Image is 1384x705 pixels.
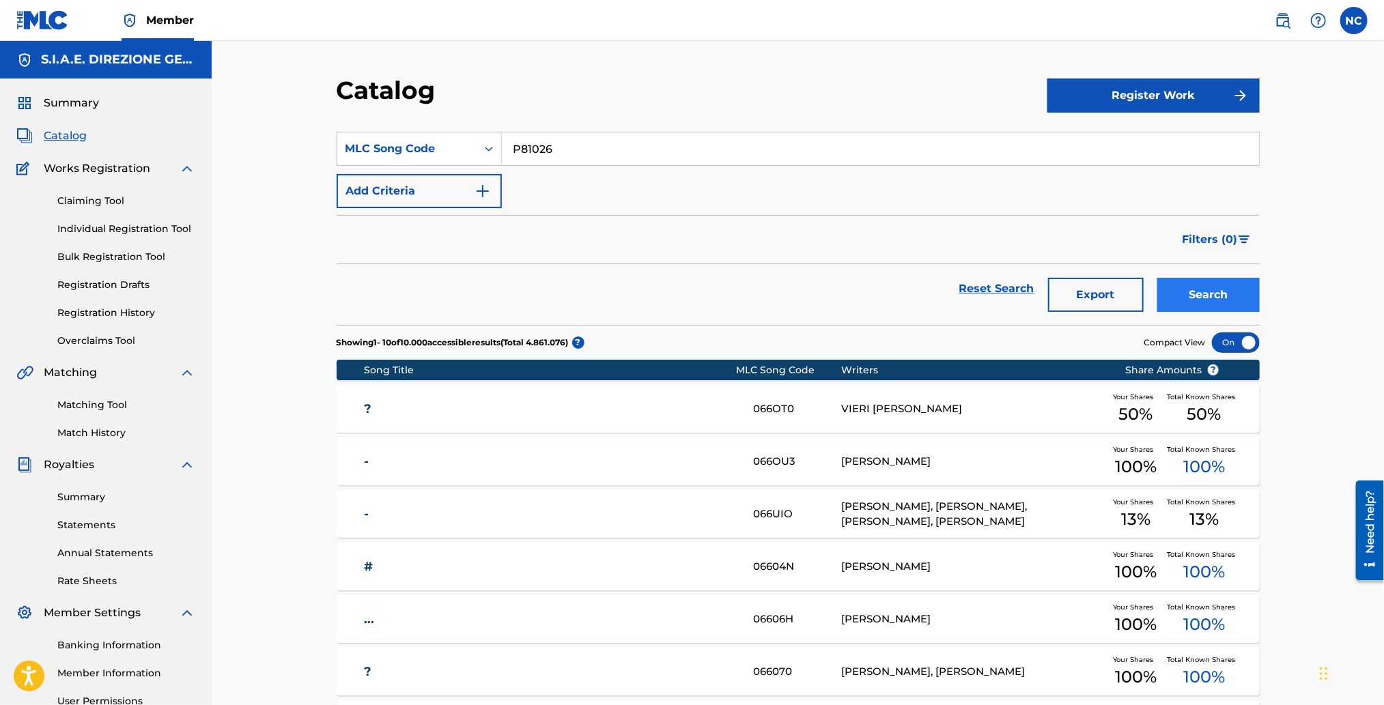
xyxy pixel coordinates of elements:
span: 50 % [1118,402,1153,427]
div: 06606H [754,612,841,627]
a: Registration Drafts [57,278,195,292]
button: Add Criteria [337,174,502,208]
img: Top Rightsholder [122,12,138,29]
p: Showing 1 - 10 of 10.000 accessible results (Total 4.861.076 ) [337,336,569,349]
div: 066UIO [754,506,841,522]
div: 066OU3 [754,454,841,470]
a: Banking Information [57,638,195,652]
img: Member Settings [16,605,33,621]
span: Royalties [44,457,94,473]
div: [PERSON_NAME], [PERSON_NAME], [PERSON_NAME], [PERSON_NAME] [841,499,1104,530]
span: 100 % [1115,612,1157,637]
img: Matching [16,364,33,381]
span: ? [572,336,584,349]
span: Compact View [1144,336,1206,349]
span: Works Registration [44,160,150,177]
a: Individual Registration Tool [57,222,195,236]
div: 066OT0 [754,401,841,417]
a: SummarySummary [16,95,99,111]
a: Claiming Tool [57,194,195,208]
div: [PERSON_NAME] [841,559,1104,575]
a: Registration History [57,306,195,320]
div: 066070 [754,664,841,680]
div: MLC Song Code [345,141,468,157]
img: 9d2ae6d4665cec9f34b9.svg [475,183,491,199]
span: Your Shares [1113,444,1159,455]
img: f7272a7cc735f4ea7f67.svg [1232,87,1249,104]
span: Member Settings [44,605,141,621]
img: help [1310,12,1327,29]
img: expand [179,364,195,381]
img: filter [1239,235,1250,244]
a: Member Information [57,666,195,680]
a: Public Search [1269,7,1297,34]
span: Total Known Shares [1167,602,1241,612]
img: Accounts [16,52,33,68]
span: 50 % [1187,402,1221,427]
span: Total Known Shares [1167,549,1241,560]
a: Summary [57,490,195,504]
span: Matching [44,364,97,381]
span: 13 % [1121,507,1150,532]
div: 06604N [754,559,841,575]
a: Rate Sheets [57,574,195,588]
span: Total Known Shares [1167,654,1241,665]
img: Works Registration [16,160,34,177]
a: CatalogCatalog [16,128,87,144]
span: Total Known Shares [1167,444,1241,455]
a: Bulk Registration Tool [57,250,195,264]
span: Your Shares [1113,549,1159,560]
img: expand [179,605,195,621]
button: Search [1157,278,1260,312]
img: Catalog [16,128,33,144]
span: Filters ( 0 ) [1183,231,1238,248]
div: Trascina [1320,653,1328,694]
img: expand [179,457,195,473]
div: Song Title [364,363,736,377]
h5: S.I.A.E. DIREZIONE GENERALE [41,52,195,68]
a: - [364,454,735,470]
button: Register Work [1047,78,1260,113]
form: Search Form [337,132,1260,325]
span: 100 % [1115,455,1157,479]
div: User Menu [1340,7,1368,34]
a: Annual Statements [57,546,195,560]
span: Summary [44,95,99,111]
span: ? [1208,364,1219,375]
div: VIERI [PERSON_NAME] [841,401,1104,417]
a: Matching Tool [57,398,195,412]
a: ? [364,401,735,417]
img: search [1275,12,1291,29]
span: Your Shares [1113,602,1159,612]
a: - [364,506,735,522]
div: Help [1305,7,1332,34]
iframe: Resource Center [1346,476,1384,586]
span: 13 % [1189,507,1219,532]
span: Member [146,12,194,28]
a: Match History [57,426,195,440]
button: Export [1048,278,1144,312]
span: Share Amounts [1125,363,1219,377]
a: Overclaims Tool [57,334,195,348]
button: Filters (0) [1174,222,1260,257]
a: ... [364,612,735,627]
a: # [364,559,735,575]
span: 100 % [1115,560,1157,584]
img: Summary [16,95,33,111]
span: 100 % [1183,612,1225,637]
div: Widget chat [1316,639,1384,705]
span: 100 % [1183,665,1225,689]
div: Writers [841,363,1104,377]
a: ? [364,664,735,680]
span: Total Known Shares [1167,392,1241,402]
img: Royalties [16,457,33,473]
img: expand [179,160,195,177]
span: 100 % [1183,560,1225,584]
div: [PERSON_NAME] [841,612,1104,627]
div: [PERSON_NAME], [PERSON_NAME] [841,664,1104,680]
span: Your Shares [1113,654,1159,665]
iframe: Chat Widget [1316,639,1384,705]
span: 100 % [1115,665,1157,689]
